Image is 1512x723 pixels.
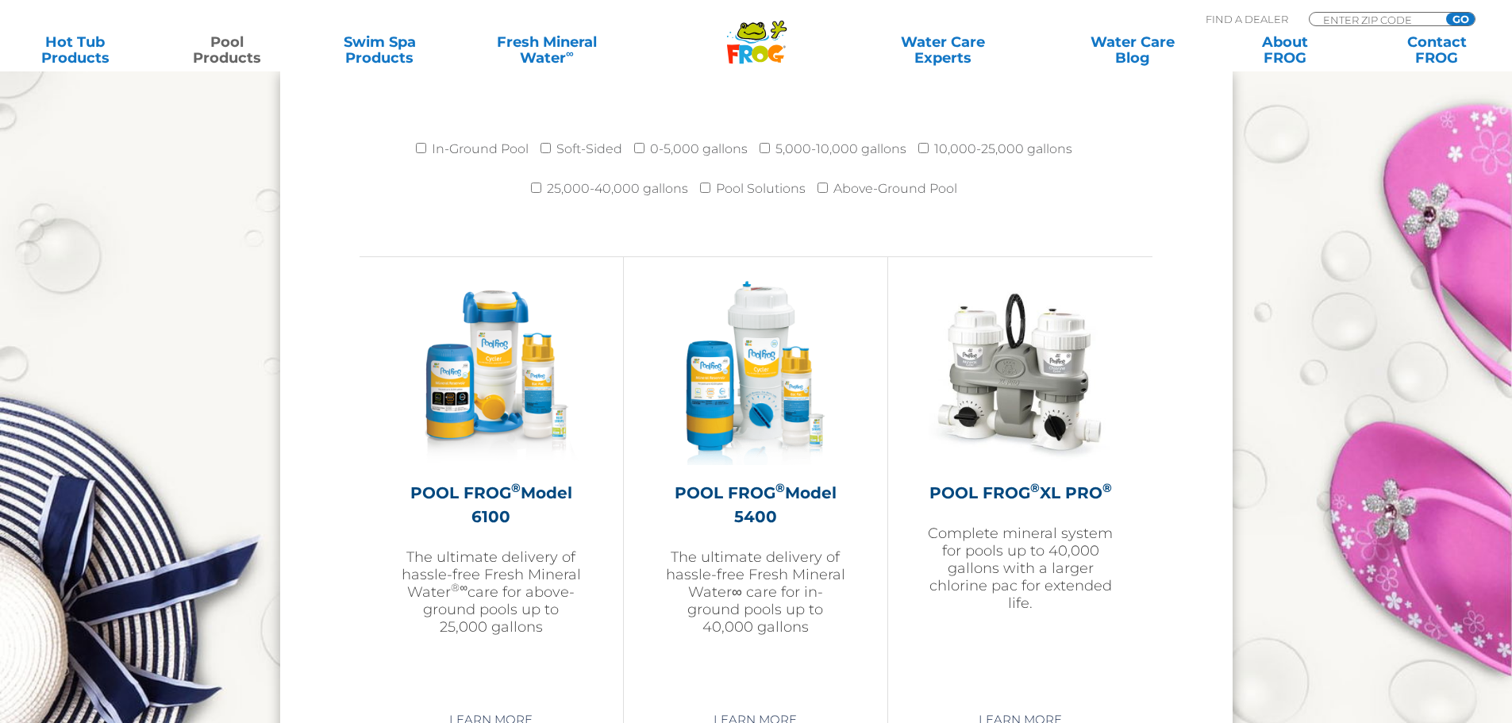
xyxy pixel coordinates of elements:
h2: POOL FROG XL PRO [928,481,1113,505]
a: PoolProducts [168,34,287,66]
a: AboutFROG [1225,34,1344,66]
h2: POOL FROG Model 6100 [399,481,583,529]
label: 25,000-40,000 gallons [547,173,688,205]
input: GO [1446,13,1475,25]
sup: ®∞ [451,581,467,594]
a: Fresh MineralWater∞ [472,34,621,66]
input: Zip Code Form [1322,13,1429,26]
a: Water CareExperts [847,34,1039,66]
a: Hot TubProducts [16,34,134,66]
sup: ® [1102,480,1112,495]
p: The ultimate delivery of hassle-free Fresh Mineral Water care for above-ground pools up to 25,000... [399,548,583,636]
img: XL-PRO-v2-300x300.jpg [929,281,1113,465]
img: pool-frog-6100-featured-img-v3-300x300.png [399,281,583,465]
p: Complete mineral system for pools up to 40,000 gallons with a larger chlorine pac for extended life. [928,525,1113,612]
label: 10,000-25,000 gallons [934,133,1072,165]
a: POOL FROG®Model 6100The ultimate delivery of hassle-free Fresh Mineral Water®∞care for above-grou... [399,281,583,694]
a: Swim SpaProducts [321,34,439,66]
sup: ∞ [566,47,574,60]
label: In-Ground Pool [432,133,529,165]
sup: ® [1030,480,1040,495]
sup: ® [775,480,785,495]
a: POOL FROG®Model 5400The ultimate delivery of hassle-free Fresh Mineral Water∞ care for in-ground ... [664,281,848,694]
label: Soft-Sided [556,133,622,165]
sup: ® [511,480,521,495]
a: Water CareBlog [1073,34,1191,66]
p: The ultimate delivery of hassle-free Fresh Mineral Water∞ care for in-ground pools up to 40,000 g... [664,548,848,636]
h2: POOL FROG Model 5400 [664,481,848,529]
img: pool-frog-5400-featured-img-v2-300x300.png [664,281,848,465]
a: ContactFROG [1378,34,1496,66]
label: 0-5,000 gallons [650,133,748,165]
label: Pool Solutions [716,173,806,205]
a: POOL FROG®XL PRO®Complete mineral system for pools up to 40,000 gallons with a larger chlorine pa... [928,281,1113,694]
p: Find A Dealer [1206,12,1288,26]
label: Above-Ground Pool [833,173,957,205]
label: 5,000-10,000 gallons [775,133,906,165]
